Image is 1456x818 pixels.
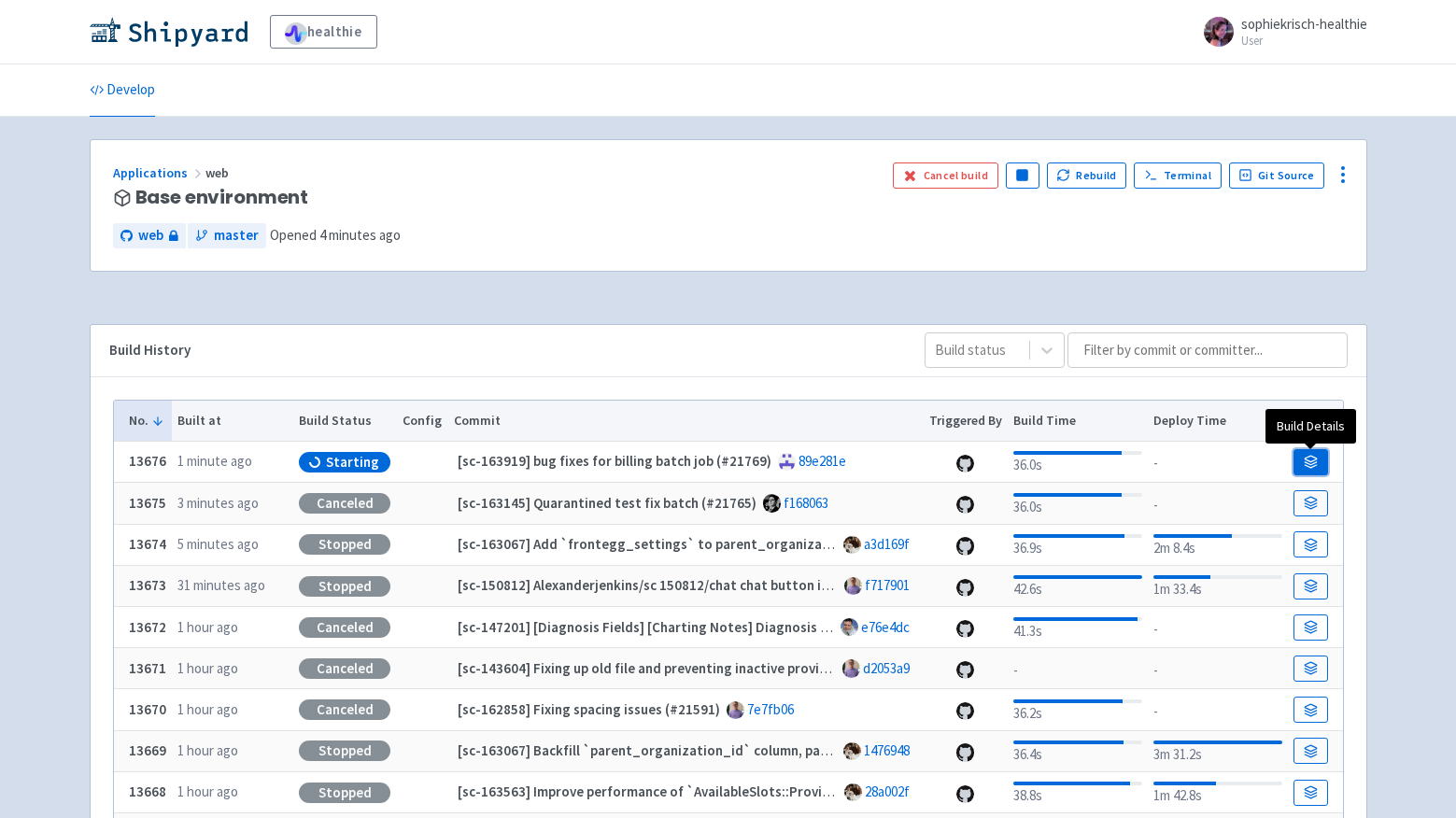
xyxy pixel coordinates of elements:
[299,493,390,514] div: Canceled
[1148,401,1288,442] th: Deploy Time
[1013,778,1141,807] div: 38.8s
[397,401,448,442] th: Config
[784,494,828,512] a: f168063
[458,659,945,677] strong: [sc-143604] Fixing up old file and preventing inactive provider sign up (#21303)
[299,534,390,555] div: Stopped
[1013,489,1141,518] div: 36.0s
[747,700,794,718] a: 7e7fb06
[172,401,293,442] th: Built at
[1013,530,1141,559] div: 36.9s
[1293,656,1327,682] a: Build Details
[1153,571,1281,600] div: 1m 33.4s
[1229,162,1325,189] a: Git Source
[135,187,309,208] span: Base environment
[1134,162,1221,189] a: Terminal
[205,164,232,181] span: web
[1193,17,1367,47] a: sophiekrisch-healthie User
[799,452,846,470] a: 89e281e
[1293,738,1327,764] a: Build Details
[129,411,166,430] button: No.
[458,576,1026,594] strong: [sc-150812] Alexanderjenkins/sc 150812/chat chat button in quick profile does not (#21184)
[109,340,895,361] div: Build History
[129,576,166,594] b: 13673
[1293,531,1327,557] a: Build Details
[1153,656,1281,682] div: -
[177,783,238,800] time: 1 hour ago
[177,494,259,512] time: 3 minutes ago
[1153,778,1281,807] div: 1m 42.8s
[1047,162,1127,189] button: Rebuild
[214,225,259,247] span: master
[458,535,1021,553] strong: [sc-163067] Add `frontegg_settings` to parent_organization_id ignored tables (#21771)
[270,226,401,244] span: Opened
[1013,571,1141,600] div: 42.6s
[1153,491,1281,516] div: -
[864,741,910,759] a: 1476948
[1153,530,1281,559] div: 2m 8.4s
[1153,449,1281,474] div: -
[177,659,238,677] time: 1 hour ago
[177,741,238,759] time: 1 hour ago
[458,452,771,470] strong: [sc-163919] bug fixes for billing batch job (#21769)
[188,223,266,248] a: master
[299,576,390,597] div: Stopped
[923,401,1008,442] th: Triggered By
[177,618,238,636] time: 1 hour ago
[1293,573,1327,599] a: Build Details
[113,223,186,248] a: web
[129,452,166,470] b: 13676
[1293,449,1327,475] a: Build Details
[1293,490,1327,516] a: Build Details
[1293,697,1327,723] a: Build Details
[138,225,163,247] span: web
[1153,737,1281,766] div: 3m 31.2s
[177,535,259,553] time: 5 minutes ago
[893,162,998,189] button: Cancel build
[270,15,377,49] a: healthie
[863,659,910,677] a: d2053a9
[1153,615,1281,641] div: -
[1008,401,1148,442] th: Build Time
[1013,656,1141,682] div: -
[299,699,390,720] div: Canceled
[1013,696,1141,725] div: 36.2s
[458,618,1334,636] strong: [sc-147201] [Diagnosis Fields] [Charting Notes] Diagnosis codes are sometimes pulled into a chart...
[1153,698,1281,723] div: -
[129,535,166,553] b: 13674
[299,783,390,803] div: Stopped
[129,783,166,800] b: 13668
[1293,780,1327,806] a: Build Details
[293,401,397,442] th: Build Status
[458,741,900,759] strong: [sc-163067] Backfill `parent_organization_id` column, part 1 (#21630)
[177,700,238,718] time: 1 hour ago
[326,453,379,472] span: Starting
[90,64,155,117] a: Develop
[319,226,401,244] time: 4 minutes ago
[299,740,390,761] div: Stopped
[129,659,166,677] b: 13671
[299,658,390,679] div: Canceled
[113,164,205,181] a: Applications
[458,494,756,512] strong: [sc-163145] Quarantined test fix batch (#21765)
[458,700,720,718] strong: [sc-162858] Fixing spacing issues (#21591)
[129,700,166,718] b: 13670
[1006,162,1039,189] button: Pause
[1293,614,1327,641] a: Build Details
[458,783,1026,800] strong: [sc-163563] Improve performance of `AvailableSlots::ProviderUpdaterJob`, part 2 (#21705)
[861,618,910,636] a: e76e4dc
[447,401,923,442] th: Commit
[90,17,247,47] img: Shipyard logo
[177,452,252,470] time: 1 minute ago
[1067,332,1348,368] input: Filter by commit or committer...
[864,535,910,553] a: a3d169f
[865,576,910,594] a: f717901
[299,617,390,638] div: Canceled
[129,741,166,759] b: 13669
[129,494,166,512] b: 13675
[177,576,265,594] time: 31 minutes ago
[129,618,166,636] b: 13672
[865,783,910,800] a: 28a002f
[1013,447,1141,476] div: 36.0s
[1241,35,1367,47] small: User
[1013,613,1141,642] div: 41.3s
